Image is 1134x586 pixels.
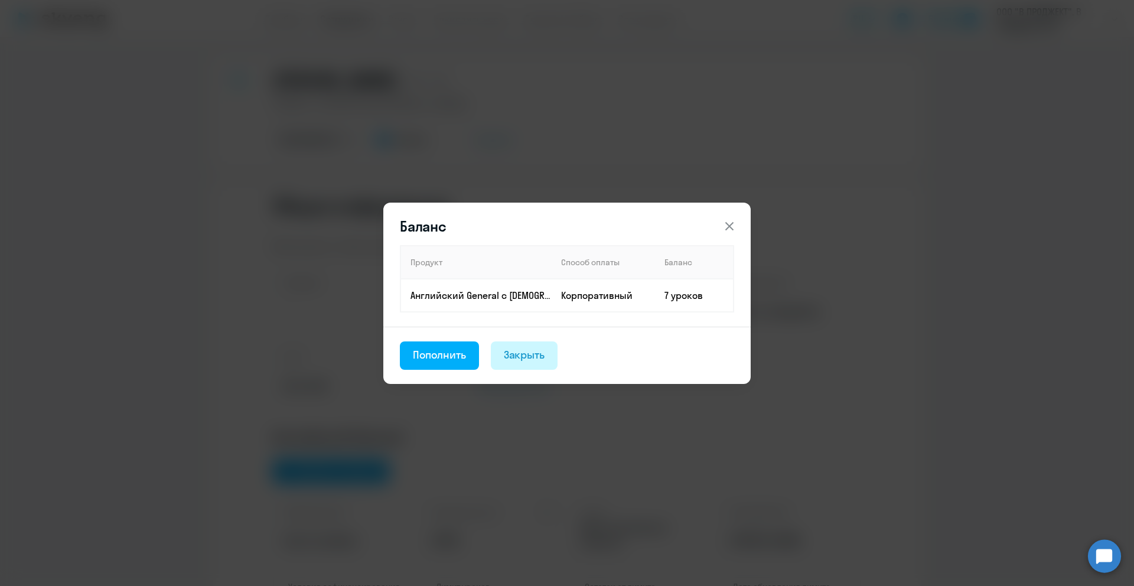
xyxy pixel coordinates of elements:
div: Закрыть [504,347,545,363]
td: 7 уроков [655,279,734,312]
th: Баланс [655,246,734,279]
header: Баланс [383,217,751,236]
p: Английский General с [DEMOGRAPHIC_DATA] преподавателем [410,289,551,302]
button: Закрыть [491,341,558,370]
td: Корпоративный [552,279,655,312]
button: Пополнить [400,341,479,370]
th: Способ оплаты [552,246,655,279]
div: Пополнить [413,347,466,363]
th: Продукт [400,246,552,279]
